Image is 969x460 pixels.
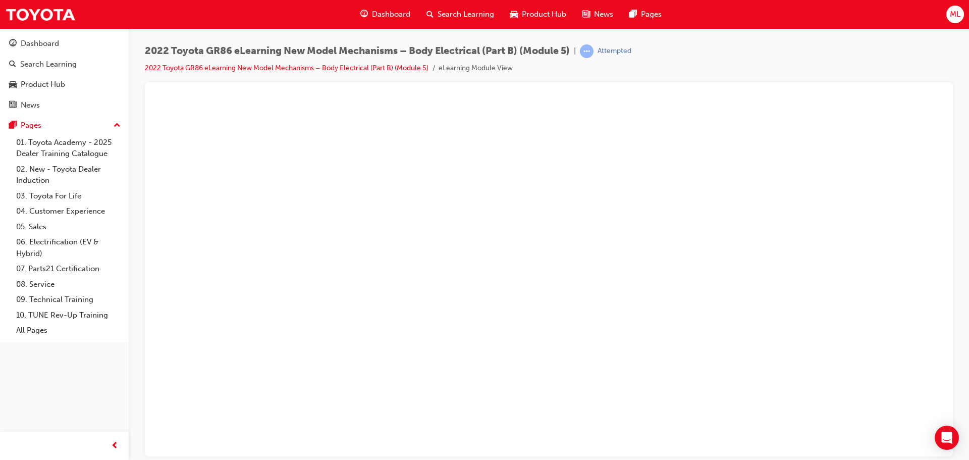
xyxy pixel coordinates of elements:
span: car-icon [9,80,17,89]
a: car-iconProduct Hub [502,4,574,25]
button: Pages [4,116,125,135]
div: Product Hub [21,79,65,90]
a: 05. Sales [12,219,125,235]
a: News [4,96,125,115]
a: news-iconNews [574,4,621,25]
span: Search Learning [438,9,494,20]
a: 10. TUNE Rev-Up Training [12,308,125,323]
a: 03. Toyota For Life [12,188,125,204]
a: 07. Parts21 Certification [12,261,125,277]
span: ML [950,9,960,20]
a: 09. Technical Training [12,292,125,308]
span: learningRecordVerb_ATTEMPT-icon [580,44,594,58]
div: Dashboard [21,38,59,49]
span: up-icon [114,119,121,132]
span: search-icon [426,8,434,21]
a: All Pages [12,323,125,338]
span: car-icon [510,8,518,21]
span: 2022 Toyota GR86 eLearning New Model Mechanisms – Body Electrical (Part B) (Module 5) [145,45,570,57]
span: Pages [641,9,662,20]
a: 02. New - Toyota Dealer Induction [12,162,125,188]
a: Product Hub [4,75,125,94]
span: Dashboard [372,9,410,20]
span: pages-icon [629,8,637,21]
a: search-iconSearch Learning [418,4,502,25]
div: Open Intercom Messenger [935,426,959,450]
span: search-icon [9,60,16,69]
span: Product Hub [522,9,566,20]
span: guage-icon [360,8,368,21]
div: News [21,99,40,111]
span: news-icon [9,101,17,110]
a: 01. Toyota Academy - 2025 Dealer Training Catalogue [12,135,125,162]
span: prev-icon [111,440,119,452]
img: Trak [5,3,76,26]
span: News [594,9,613,20]
div: Pages [21,120,41,131]
a: Search Learning [4,55,125,74]
a: 06. Electrification (EV & Hybrid) [12,234,125,261]
div: Search Learning [20,59,77,70]
li: eLearning Module View [439,63,513,74]
span: pages-icon [9,121,17,130]
a: 2022 Toyota GR86 eLearning New Model Mechanisms – Body Electrical (Part B) (Module 5) [145,64,428,72]
button: DashboardSearch LearningProduct HubNews [4,32,125,116]
a: guage-iconDashboard [352,4,418,25]
span: news-icon [582,8,590,21]
a: Dashboard [4,34,125,53]
a: pages-iconPages [621,4,670,25]
button: ML [946,6,964,23]
span: | [574,45,576,57]
div: Attempted [598,46,631,56]
a: 04. Customer Experience [12,203,125,219]
span: guage-icon [9,39,17,48]
a: 08. Service [12,277,125,292]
